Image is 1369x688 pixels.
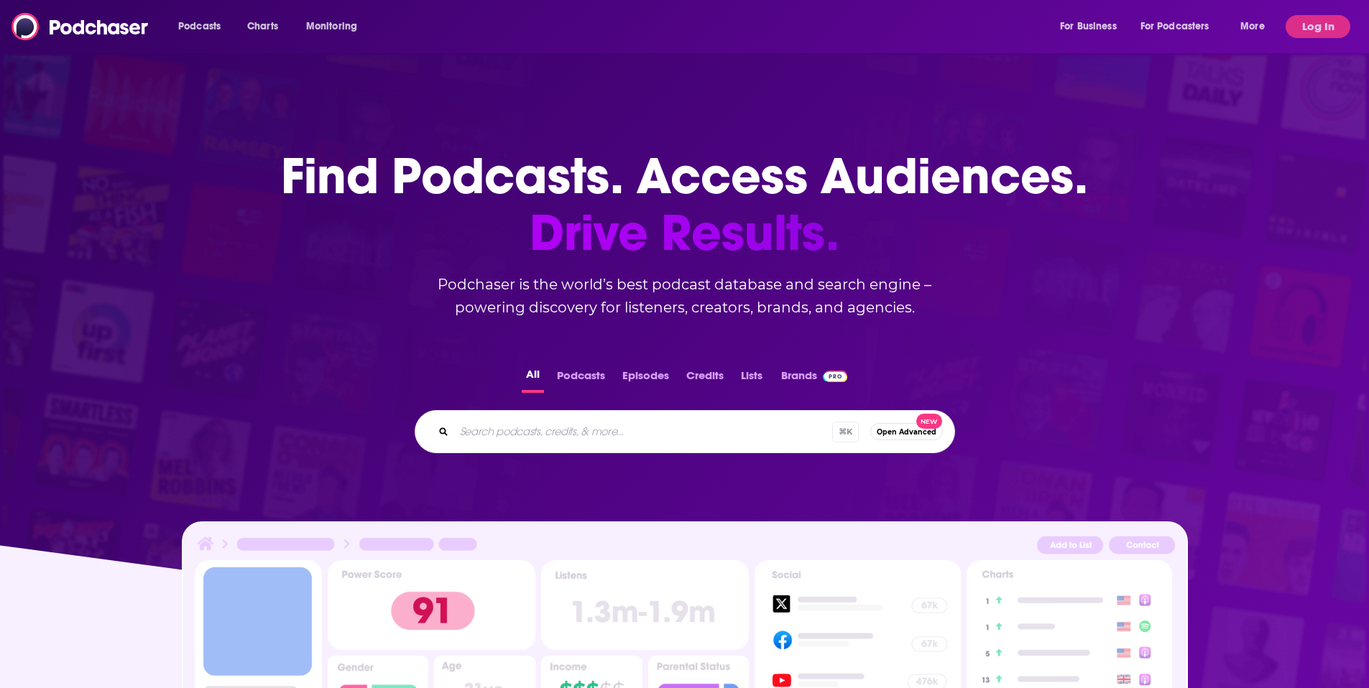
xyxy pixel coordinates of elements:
button: Lists [737,365,767,393]
span: New [916,414,942,429]
button: open menu [168,15,239,38]
button: open menu [1050,15,1135,38]
button: Podcasts [553,365,609,393]
span: More [1240,17,1265,37]
div: Search podcasts, credits, & more... [415,410,955,453]
span: Podcasts [178,17,221,37]
input: Search podcasts, credits, & more... [454,420,832,443]
img: Podcast Insights Listens [541,560,749,650]
button: Credits [682,365,728,393]
span: Monitoring [306,17,357,37]
span: Open Advanced [877,428,936,436]
button: All [522,365,544,393]
img: Podchaser - Follow, Share and Rate Podcasts [11,13,149,40]
img: Podcast Insights Header [195,534,1175,559]
img: Podcast Insights Power score [328,560,535,650]
span: Charts [247,17,278,37]
span: ⌘ K [832,422,859,442]
h1: Find Podcasts. Access Audiences. [281,148,1088,261]
a: Charts [238,15,287,38]
button: open menu [1131,15,1230,38]
button: Log In [1286,15,1350,38]
span: For Podcasters [1140,17,1209,37]
a: BrandsPodchaser Pro [781,365,848,393]
span: For Business [1060,17,1117,37]
span: Drive Results. [281,205,1088,261]
button: open menu [296,15,376,38]
button: open menu [1230,15,1283,38]
button: Open AdvancedNew [870,423,943,440]
img: Podchaser Pro [823,371,848,382]
h2: Podchaser is the world’s best podcast database and search engine – powering discovery for listene... [397,273,972,319]
button: Episodes [618,365,673,393]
